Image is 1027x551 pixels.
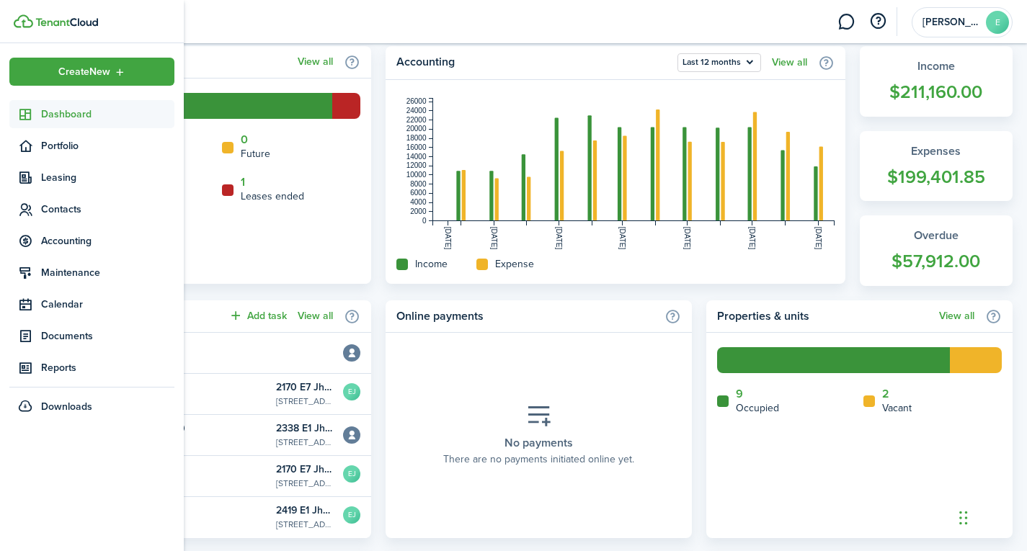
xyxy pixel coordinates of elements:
div: Drag [959,496,968,539]
p: 2419 E1 Jhouse [276,503,332,518]
a: View all [772,57,807,68]
tspan: 18000 [406,134,427,142]
a: Income$211,160.00 [860,46,1013,117]
p: [STREET_ADDRESS] [276,436,332,449]
p: 2170 E7 Jhouse [276,380,332,395]
span: Create New [58,67,110,77]
button: Add task [228,308,287,324]
span: Leasing [41,170,174,185]
home-widget-title: Expense [495,256,534,272]
a: 2 [882,388,889,400]
a: Overdue$57,912.00 [860,215,1013,286]
a: View all [939,310,974,322]
a: Expenses$199,401.85 [860,131,1013,202]
span: Downloads [41,399,92,414]
span: Documents [41,328,174,344]
a: Dashboard [9,100,174,128]
a: 0 [241,133,248,146]
avatar-text: EJ [343,465,360,483]
p: 2338 E1 Jhouse [276,421,332,436]
home-widget-title: Properties & units [717,308,932,325]
tspan: [DATE] [444,227,452,250]
span: Accounting [41,233,174,248]
home-widget-title: Occupied [736,400,779,416]
tspan: 22000 [406,116,427,124]
button: Open menu [677,53,761,72]
placeholder-title: No payments [504,434,573,452]
tspan: [DATE] [618,227,626,250]
tspan: 26000 [406,97,427,105]
home-widget-title: Accounting [396,53,670,72]
avatar-text: E [986,11,1009,34]
img: TenantCloud [35,18,98,27]
span: Portfolio [41,138,174,153]
widget-stats-count: $199,401.85 [874,163,999,191]
tspan: 24000 [406,107,427,115]
span: Contacts [41,202,174,217]
a: View all [298,310,333,322]
a: Messaging [832,4,860,40]
span: Eddie [922,17,980,27]
home-widget-title: Vacant [882,400,912,416]
widget-stats-count: $57,912.00 [874,248,999,275]
tspan: [DATE] [490,227,498,250]
a: 1 [241,176,245,189]
img: TenantCloud [14,14,33,28]
tspan: 2000 [410,207,427,215]
a: Reports [9,354,174,382]
tspan: 4000 [410,198,427,206]
tspan: 10000 [406,171,427,179]
tspan: [DATE] [683,227,691,250]
button: Open resource center [866,9,890,34]
a: View all [298,56,333,68]
p: 2170 E7 Jhouse [276,462,332,477]
span: Dashboard [41,107,174,122]
tspan: 16000 [406,143,427,151]
iframe: Chat Widget [955,482,1027,551]
avatar-text: EJ [343,383,360,400]
avatar-text: EJ [343,506,360,524]
tspan: 0 [422,217,427,225]
widget-stats-title: Overdue [874,227,999,244]
home-widget-title: Income [415,256,448,272]
p: [STREET_ADDRESS] [276,518,332,531]
span: Maintenance [41,265,174,280]
span: Calendar [41,297,174,312]
home-widget-title: Online payments [396,308,657,325]
tspan: [DATE] [814,227,822,250]
home-widget-title: Future [241,146,270,161]
widget-stats-title: Income [874,58,999,75]
p: [STREET_ADDRESS] [276,477,332,490]
span: Reports [41,360,174,375]
tspan: 14000 [406,153,427,161]
button: Open menu [9,58,174,86]
placeholder-description: There are no payments initiated online yet. [443,452,634,467]
tspan: [DATE] [555,227,563,250]
p: [STREET_ADDRESS] [276,395,332,408]
widget-stats-count: $211,160.00 [874,79,999,106]
widget-stats-title: Expenses [874,143,999,160]
tspan: 12000 [406,161,427,169]
button: Last 12 months [677,53,761,72]
home-widget-title: Leases ended [241,189,304,204]
tspan: 20000 [406,125,427,133]
tspan: [DATE] [748,227,756,250]
tspan: 6000 [410,189,427,197]
a: 9 [736,388,743,400]
tspan: 8000 [410,180,427,188]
